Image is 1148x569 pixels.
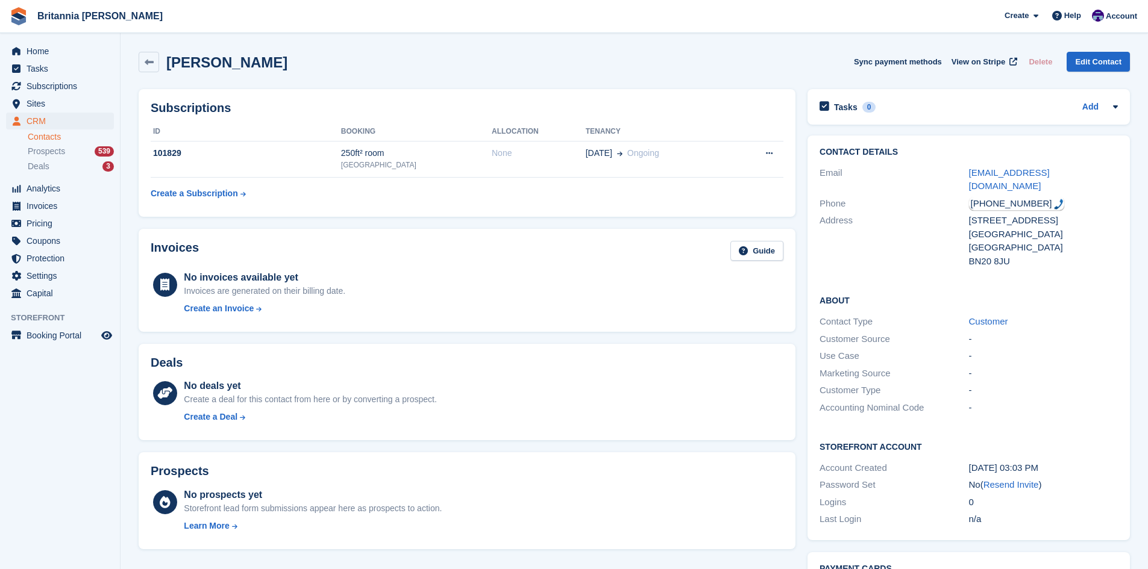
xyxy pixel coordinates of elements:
[6,113,114,129] a: menu
[151,187,238,200] div: Create a Subscription
[1024,52,1057,72] button: Delete
[1106,10,1137,22] span: Account
[820,512,968,526] div: Last Login
[99,328,114,343] a: Preview store
[27,285,99,302] span: Capital
[151,147,341,160] div: 101829
[627,148,659,158] span: Ongoing
[820,496,968,509] div: Logins
[834,102,858,113] h2: Tasks
[95,146,114,157] div: 539
[151,182,246,205] a: Create a Subscription
[184,379,436,393] div: No deals yet
[586,147,612,160] span: [DATE]
[27,113,99,129] span: CRM
[6,43,114,60] a: menu
[6,95,114,112] a: menu
[341,160,492,170] div: [GEOGRAPHIC_DATA]
[492,147,586,160] div: None
[862,102,876,113] div: 0
[983,479,1039,490] a: Resend Invite
[27,95,99,112] span: Sites
[969,167,1050,191] a: [EMAIL_ADDRESS][DOMAIN_NAME]
[820,315,968,329] div: Contact Type
[184,285,345,297] div: Invoices are generated on their billing date.
[27,60,99,77] span: Tasks
[151,101,783,115] h2: Subscriptions
[820,384,968,397] div: Customer Type
[969,478,1118,492] div: No
[184,488,442,502] div: No prospects yet
[27,267,99,284] span: Settings
[820,294,1118,306] h2: About
[820,214,968,268] div: Address
[27,180,99,197] span: Analytics
[1082,101,1099,114] a: Add
[586,122,733,141] th: Tenancy
[947,52,1020,72] a: View on Stripe
[1005,10,1029,22] span: Create
[6,267,114,284] a: menu
[184,302,345,315] a: Create an Invoice
[28,145,114,158] a: Prospects 539
[969,316,1008,326] a: Customer
[730,241,783,261] a: Guide
[969,255,1118,269] div: BN20 8JU
[27,78,99,95] span: Subscriptions
[11,312,120,324] span: Storefront
[27,327,99,344] span: Booking Portal
[28,146,65,157] span: Prospects
[969,228,1118,241] div: [GEOGRAPHIC_DATA]
[820,478,968,492] div: Password Set
[27,43,99,60] span: Home
[952,56,1005,68] span: View on Stripe
[27,215,99,232] span: Pricing
[969,401,1118,415] div: -
[969,349,1118,363] div: -
[820,461,968,475] div: Account Created
[820,332,968,346] div: Customer Source
[820,197,968,211] div: Phone
[980,479,1042,490] span: ( )
[166,54,287,70] h2: [PERSON_NAME]
[854,52,942,72] button: Sync payment methods
[820,148,1118,157] h2: Contact Details
[6,232,114,249] a: menu
[184,270,345,285] div: No invoices available yet
[341,147,492,160] div: 250ft² room
[820,367,968,381] div: Marketing Source
[6,180,114,197] a: menu
[33,6,168,26] a: Britannia [PERSON_NAME]
[27,197,99,214] span: Invoices
[27,250,99,267] span: Protection
[151,241,199,261] h2: Invoices
[6,285,114,302] a: menu
[184,393,436,406] div: Create a deal for this contact from here or by converting a prospect.
[184,302,254,315] div: Create an Invoice
[6,60,114,77] a: menu
[969,384,1118,397] div: -
[184,411,237,423] div: Create a Deal
[1067,52,1130,72] a: Edit Contact
[820,401,968,415] div: Accounting Nominal Code
[151,122,341,141] th: ID
[969,512,1118,526] div: n/a
[184,520,442,532] a: Learn More
[969,241,1118,255] div: [GEOGRAPHIC_DATA]
[1064,10,1081,22] span: Help
[820,349,968,363] div: Use Case
[820,440,1118,452] h2: Storefront Account
[6,250,114,267] a: menu
[151,464,209,478] h2: Prospects
[969,197,1064,211] div: Call: +447951587039
[820,166,968,193] div: Email
[969,496,1118,509] div: 0
[102,161,114,172] div: 3
[969,461,1118,475] div: [DATE] 03:03 PM
[492,122,586,141] th: Allocation
[6,215,114,232] a: menu
[184,411,436,423] a: Create a Deal
[969,332,1118,346] div: -
[28,161,49,172] span: Deals
[28,131,114,143] a: Contacts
